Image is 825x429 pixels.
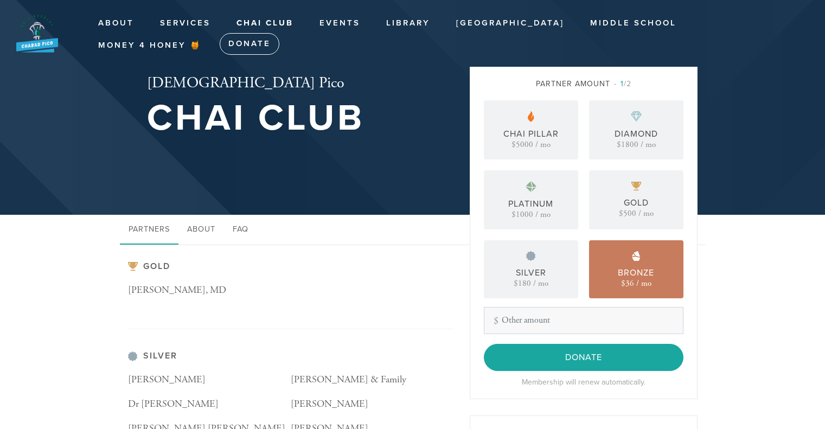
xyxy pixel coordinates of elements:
[503,127,559,140] div: Chai Pillar
[516,266,546,279] div: Silver
[147,101,364,136] h1: Chai Club
[224,215,257,245] a: FAQ
[582,13,685,34] a: Middle School
[621,279,651,287] div: $36 / mo
[528,111,534,122] img: pp-partner.svg
[291,372,453,388] p: [PERSON_NAME] & Family
[615,127,658,140] div: Diamond
[128,373,206,386] span: [PERSON_NAME]
[618,266,654,279] div: Bronze
[614,79,631,88] span: /2
[147,74,364,93] h2: [DEMOGRAPHIC_DATA] Pico
[631,111,642,122] img: pp-diamond.svg
[16,14,58,53] img: New%20BB%20Logo_0.png
[128,396,291,412] p: Dr [PERSON_NAME]
[631,182,641,191] img: pp-gold.svg
[311,13,368,34] a: Events
[90,35,210,56] a: Money 4 Honey 🍯
[228,13,302,34] a: Chai Club
[508,197,553,210] div: Platinum
[511,140,551,149] div: $5000 / mo
[378,13,438,34] a: Library
[120,215,178,245] a: Partners
[621,79,624,88] span: 1
[632,251,641,261] img: pp-bronze.svg
[526,251,536,261] img: pp-silver.svg
[90,13,142,34] a: About
[128,262,138,271] img: pp-gold.svg
[617,140,656,149] div: $1800 / mo
[484,344,683,371] input: Donate
[511,210,551,219] div: $1000 / mo
[619,209,654,217] div: $500 / mo
[291,396,453,412] p: [PERSON_NAME]
[484,78,683,89] div: Partner Amount
[624,196,649,209] div: Gold
[220,33,279,55] a: Donate
[526,181,536,192] img: pp-platinum.svg
[178,215,224,245] a: About
[128,261,453,272] h3: Gold
[484,376,683,388] div: Membership will renew automatically.
[484,307,683,334] input: Other amount
[514,279,548,287] div: $180 / mo
[128,351,138,361] img: pp-silver.svg
[128,351,453,361] h3: Silver
[448,13,572,34] a: [GEOGRAPHIC_DATA]
[152,13,219,34] a: Services
[128,283,291,298] p: [PERSON_NAME], MD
